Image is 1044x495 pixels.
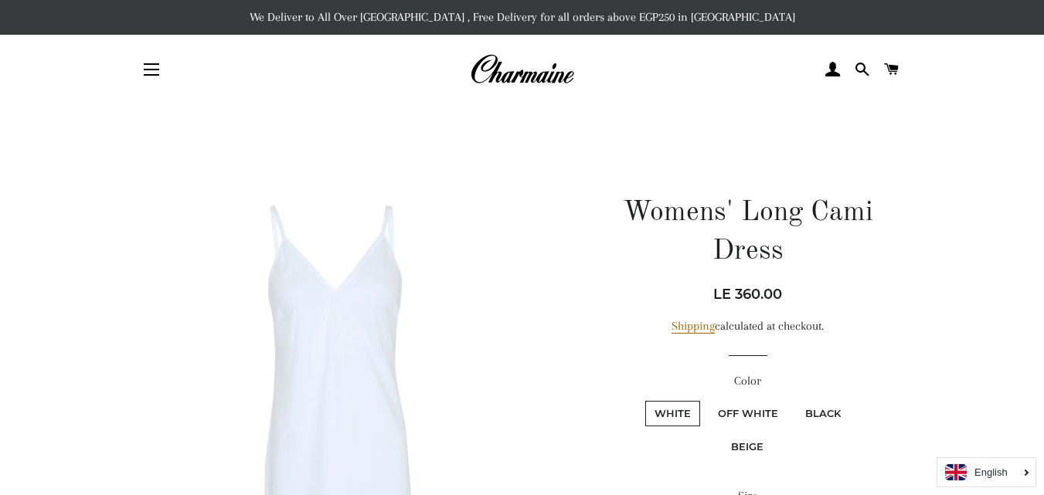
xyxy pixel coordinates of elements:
[672,319,715,334] a: Shipping
[470,53,574,86] img: Charmaine Egypt
[610,371,885,391] label: Color
[645,401,700,426] label: White
[974,467,1008,477] i: English
[722,434,773,459] label: Beige
[713,286,782,303] span: LE 360.00
[610,317,885,336] div: calculated at checkout.
[945,464,1028,480] a: English
[796,401,850,426] label: Black
[610,194,885,272] h1: Womens' Long Cami Dress
[709,401,787,426] label: Off White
